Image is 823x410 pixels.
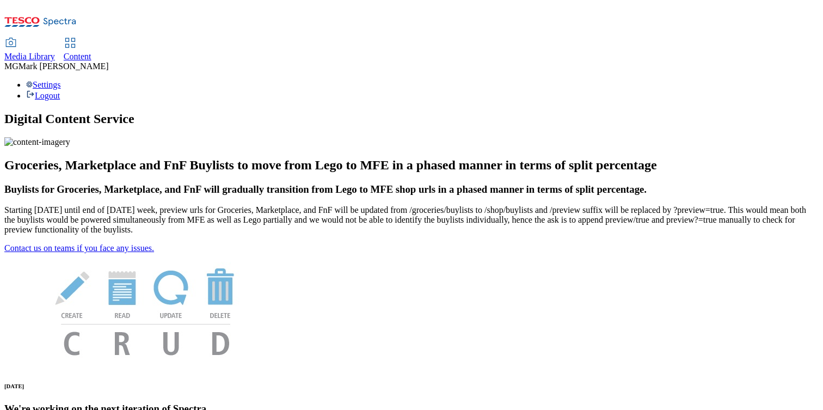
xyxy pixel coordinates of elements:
img: content-imagery [4,137,70,147]
span: Media Library [4,52,55,61]
a: Media Library [4,39,55,62]
h3: Buylists for Groceries, Marketplace, and FnF will gradually transition from Lego to MFE shop urls... [4,183,819,195]
a: Content [64,39,91,62]
a: Settings [26,80,61,89]
h2: Groceries, Marketplace and FnF Buylists to move from Lego to MFE in a phased manner in terms of s... [4,158,819,173]
h6: [DATE] [4,383,819,389]
span: Content [64,52,91,61]
span: Mark [PERSON_NAME] [19,62,109,71]
p: Starting [DATE] until end of [DATE] week, preview urls for Groceries, Marketplace, and FnF will b... [4,205,819,235]
a: Contact us on teams if you face any issues. [4,243,154,253]
a: Logout [26,91,60,100]
h1: Digital Content Service [4,112,819,126]
img: News Image [4,253,287,367]
span: MG [4,62,19,71]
